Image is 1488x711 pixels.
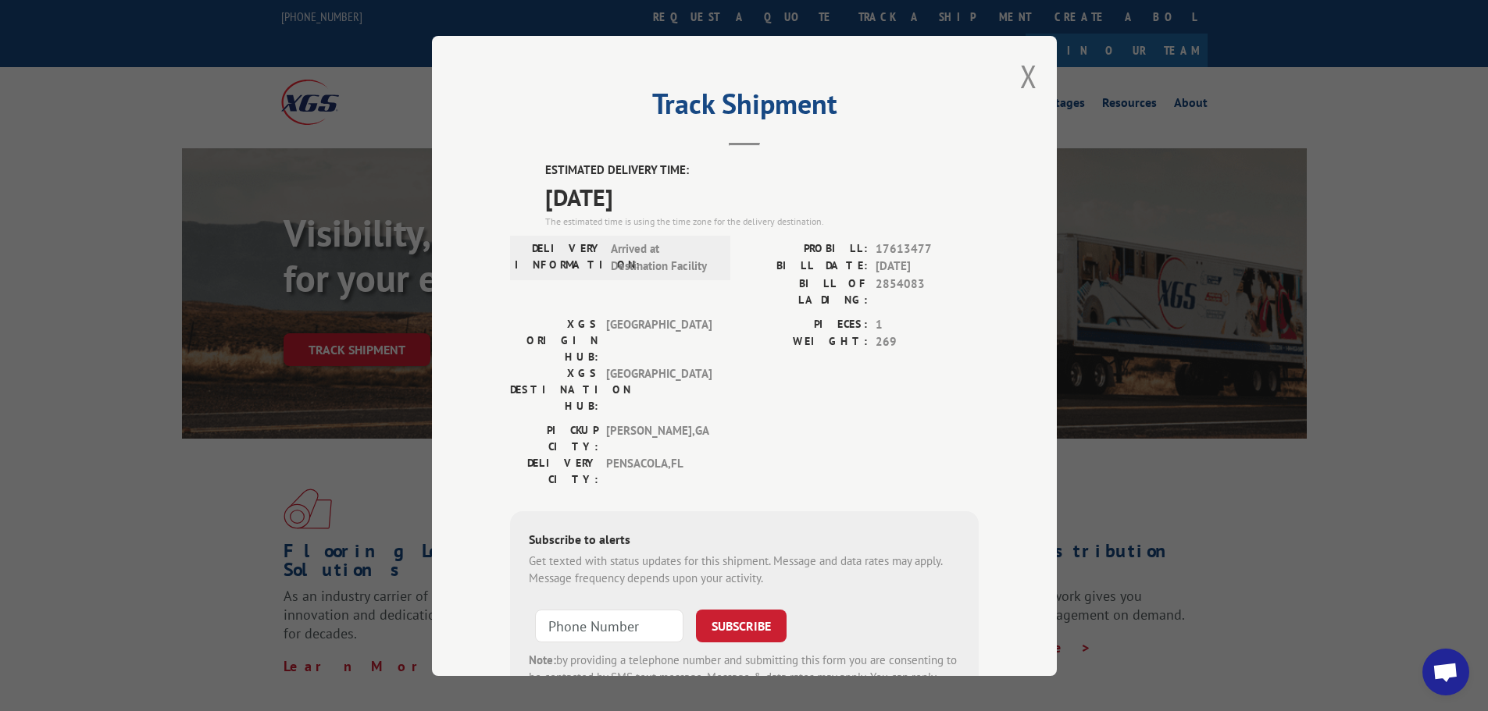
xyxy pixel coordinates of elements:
[545,179,979,214] span: [DATE]
[606,364,712,414] span: [GEOGRAPHIC_DATA]
[744,258,868,276] label: BILL DATE:
[529,529,960,552] div: Subscribe to alerts
[606,454,712,487] span: PENSACOLA , FL
[876,258,979,276] span: [DATE]
[876,333,979,351] span: 269
[1020,55,1037,97] button: Close modal
[876,315,979,333] span: 1
[529,651,960,704] div: by providing a telephone number and submitting this form you are consenting to be contacted by SM...
[515,240,603,275] label: DELIVERY INFORMATION:
[510,364,598,414] label: XGS DESTINATION HUB:
[535,609,683,642] input: Phone Number
[529,552,960,587] div: Get texted with status updates for this shipment. Message and data rates may apply. Message frequ...
[876,240,979,258] span: 17613477
[545,162,979,180] label: ESTIMATED DELIVERY TIME:
[529,652,556,667] strong: Note:
[606,315,712,364] span: [GEOGRAPHIC_DATA]
[876,275,979,308] span: 2854083
[606,421,712,454] span: [PERSON_NAME] , GA
[611,240,716,275] span: Arrived at Destination Facility
[510,454,598,487] label: DELIVERY CITY:
[1422,649,1469,695] div: Open chat
[696,609,787,642] button: SUBSCRIBE
[510,315,598,364] label: XGS ORIGIN HUB:
[510,93,979,123] h2: Track Shipment
[744,275,868,308] label: BILL OF LADING:
[744,240,868,258] label: PROBILL:
[545,214,979,228] div: The estimated time is using the time zone for the delivery destination.
[510,421,598,454] label: PICKUP CITY:
[744,333,868,351] label: WEIGHT:
[744,315,868,333] label: PIECES:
